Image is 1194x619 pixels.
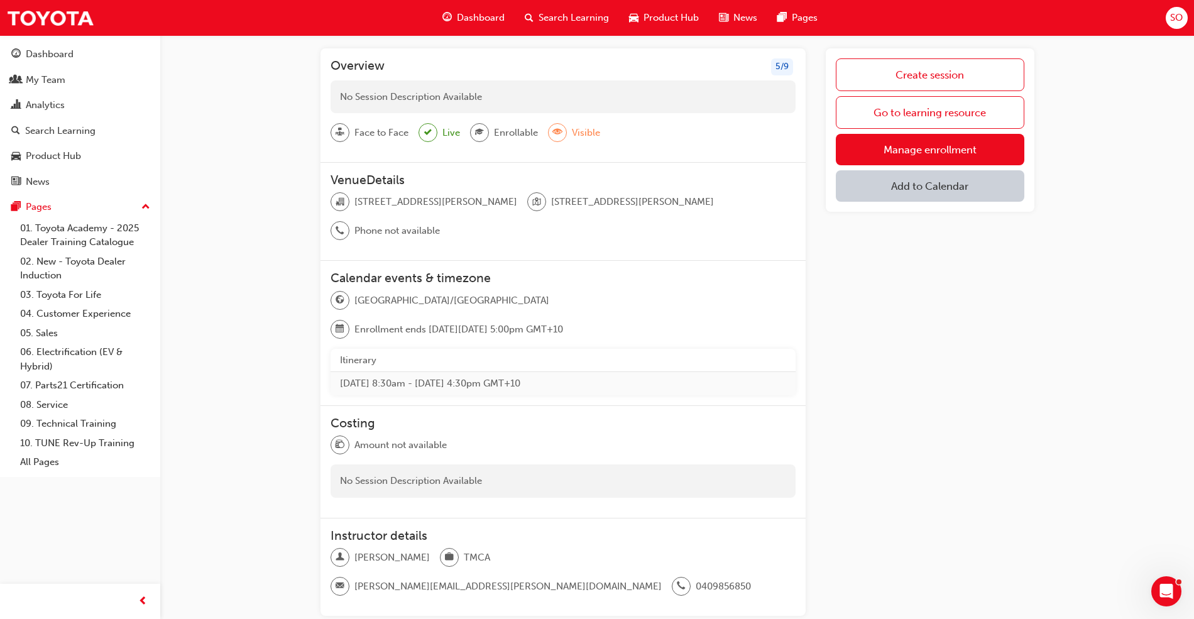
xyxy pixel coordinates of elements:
a: 10. TUNE Rev-Up Training [15,434,155,453]
h3: Calendar events & timezone [331,271,796,285]
span: Amount not available [354,438,447,452]
span: search-icon [525,10,534,26]
span: [STREET_ADDRESS][PERSON_NAME] [354,195,517,209]
div: No Session Description Available [331,80,796,114]
span: calendar-icon [336,321,344,337]
span: email-icon [336,578,344,594]
div: Dashboard [26,47,74,62]
span: pages-icon [777,10,787,26]
span: people-icon [11,75,21,86]
span: Live [442,126,460,140]
span: Search Learning [539,11,609,25]
button: SO [1166,7,1188,29]
a: Search Learning [5,119,155,143]
h3: Overview [331,58,385,75]
a: Go to learning resource [836,96,1024,129]
span: up-icon [141,199,150,216]
span: Dashboard [457,11,505,25]
span: [GEOGRAPHIC_DATA]/[GEOGRAPHIC_DATA] [354,293,549,308]
span: phone-icon [677,578,686,594]
img: Trak [6,4,94,32]
a: 09. Technical Training [15,414,155,434]
a: search-iconSearch Learning [515,5,619,31]
th: Itinerary [331,349,796,372]
a: car-iconProduct Hub [619,5,709,31]
div: 5 / 9 [771,58,793,75]
button: Add to Calendar [836,170,1024,202]
span: car-icon [11,151,21,162]
span: briefcase-icon [445,549,454,566]
span: news-icon [11,177,21,188]
button: Pages [5,195,155,219]
span: chart-icon [11,100,21,111]
div: Analytics [26,98,65,112]
a: 02. New - Toyota Dealer Induction [15,252,155,285]
a: 03. Toyota For Life [15,285,155,305]
a: 06. Electrification (EV & Hybrid) [15,342,155,376]
a: guage-iconDashboard [432,5,515,31]
span: phone-icon [336,223,344,239]
td: [DATE] 8:30am - [DATE] 4:30pm GMT+10 [331,372,796,395]
a: 07. Parts21 Certification [15,376,155,395]
span: car-icon [629,10,638,26]
span: tick-icon [424,125,432,141]
span: [PERSON_NAME] [354,551,430,565]
a: 04. Customer Experience [15,304,155,324]
div: Pages [26,200,52,214]
div: No Session Description Available [331,464,796,498]
span: [STREET_ADDRESS][PERSON_NAME] [551,195,714,209]
span: Face to Face [354,126,408,140]
div: Search Learning [25,124,96,138]
span: News [733,11,757,25]
span: guage-icon [11,49,21,60]
a: 01. Toyota Academy - 2025 Dealer Training Catalogue [15,219,155,252]
span: Visible [572,126,600,140]
span: guage-icon [442,10,452,26]
span: prev-icon [138,594,148,610]
span: sessionType_FACE_TO_FACE-icon [336,124,344,141]
a: All Pages [15,452,155,472]
a: Manage enrollment [836,134,1024,165]
a: Dashboard [5,43,155,66]
a: pages-iconPages [767,5,828,31]
span: 0409856850 [696,579,751,594]
span: [PERSON_NAME][EMAIL_ADDRESS][PERSON_NAME][DOMAIN_NAME] [354,579,662,594]
a: Analytics [5,94,155,117]
a: My Team [5,68,155,92]
span: Enrollable [494,126,538,140]
span: eye-icon [553,124,562,141]
span: Enrollment ends [DATE][DATE] 5:00pm GMT+10 [354,322,563,337]
h3: VenueDetails [331,173,796,187]
div: Product Hub [26,149,81,163]
div: News [26,175,50,189]
span: Product Hub [644,11,699,25]
span: TMCA [464,551,490,565]
a: news-iconNews [709,5,767,31]
a: Create session [836,58,1024,91]
span: SO [1170,11,1183,25]
span: globe-icon [336,292,344,309]
span: location-icon [532,194,541,211]
div: My Team [26,73,65,87]
a: 08. Service [15,395,155,415]
h3: Instructor details [331,529,796,543]
a: News [5,170,155,194]
span: Phone not available [354,224,440,238]
span: money-icon [336,437,344,453]
span: Pages [792,11,818,25]
h3: Costing [331,416,796,430]
span: pages-icon [11,202,21,213]
span: organisation-icon [336,194,344,211]
span: graduationCap-icon [475,124,484,141]
span: search-icon [11,126,20,137]
a: 05. Sales [15,324,155,343]
a: Product Hub [5,145,155,168]
span: man-icon [336,549,344,566]
iframe: Intercom live chat [1151,576,1181,606]
button: DashboardMy TeamAnalyticsSearch LearningProduct HubNews [5,40,155,195]
span: news-icon [719,10,728,26]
